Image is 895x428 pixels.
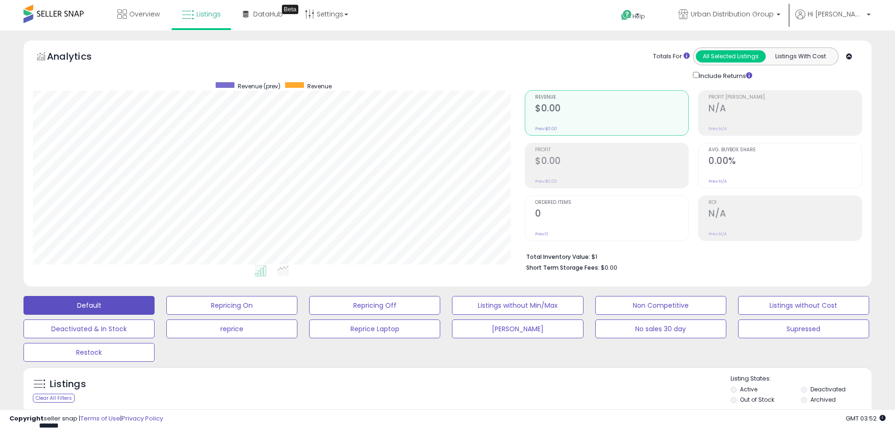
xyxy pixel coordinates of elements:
[535,200,688,205] span: Ordered Items
[9,414,44,423] strong: Copyright
[708,200,862,205] span: ROI
[535,148,688,153] span: Profit
[808,9,864,19] span: Hi [PERSON_NAME]
[740,396,774,404] label: Out of Stock
[23,343,155,362] button: Restock
[708,95,862,100] span: Profit [PERSON_NAME]
[238,82,280,90] span: Revenue (prev)
[765,50,835,62] button: Listings With Cost
[452,296,583,315] button: Listings without Min/Max
[708,231,727,237] small: Prev: N/A
[307,82,332,90] span: Revenue
[738,296,869,315] button: Listings without Cost
[129,9,160,19] span: Overview
[122,414,163,423] a: Privacy Policy
[535,95,688,100] span: Revenue
[595,296,726,315] button: Non Competitive
[632,12,645,20] span: Help
[526,264,599,272] b: Short Term Storage Fees:
[846,414,886,423] span: 2025-10-14 03:52 GMT
[282,5,298,14] div: Tooltip anchor
[309,296,440,315] button: Repricing Off
[708,208,862,221] h2: N/A
[166,296,297,315] button: Repricing On
[535,179,557,184] small: Prev: $0.00
[614,2,663,31] a: Help
[691,9,774,19] span: Urban Distribution Group
[253,9,283,19] span: DataHub
[535,208,688,221] h2: 0
[795,9,871,31] a: Hi [PERSON_NAME]
[196,9,221,19] span: Listings
[526,250,855,262] li: $1
[526,253,590,261] b: Total Inventory Value:
[708,179,727,184] small: Prev: N/A
[535,103,688,116] h2: $0.00
[686,70,763,81] div: Include Returns
[731,374,872,383] p: Listing States:
[452,319,583,338] button: [PERSON_NAME]
[535,156,688,168] h2: $0.00
[708,126,727,132] small: Prev: N/A
[23,296,155,315] button: Default
[595,319,726,338] button: No sales 30 day
[166,319,297,338] button: reprice
[708,103,862,116] h2: N/A
[50,378,86,391] h5: Listings
[601,263,617,272] span: $0.00
[738,319,869,338] button: Supressed
[33,394,75,403] div: Clear All Filters
[23,319,155,338] button: Deactivated & In Stock
[653,52,690,61] div: Totals For
[621,9,632,21] i: Get Help
[810,385,846,393] label: Deactivated
[535,231,548,237] small: Prev: 0
[708,148,862,153] span: Avg. Buybox Share
[535,126,557,132] small: Prev: $0.00
[309,319,440,338] button: Reprice Laptop
[47,50,110,65] h5: Analytics
[80,414,120,423] a: Terms of Use
[9,414,163,423] div: seller snap | |
[810,396,836,404] label: Archived
[740,385,757,393] label: Active
[708,156,862,168] h2: 0.00%
[696,50,766,62] button: All Selected Listings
